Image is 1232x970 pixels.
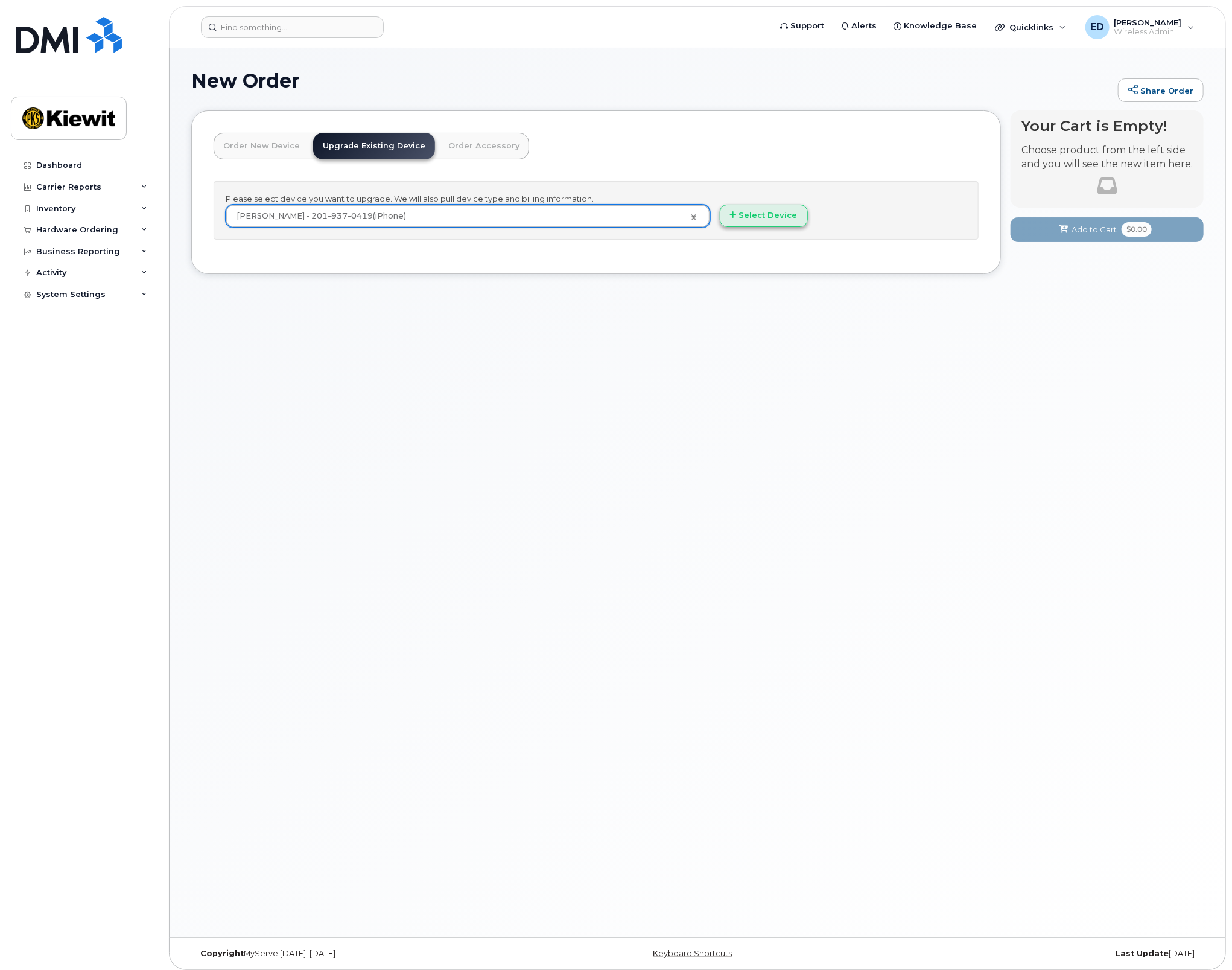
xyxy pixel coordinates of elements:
[1118,78,1204,103] a: Share Order
[373,211,406,220] span: (iPhone)
[866,949,1204,959] div: [DATE]
[1021,118,1193,134] h4: Your Cart is Empty!
[1116,949,1169,958] strong: Last Update
[1011,217,1204,242] button: Add to Cart $0.00
[214,181,979,240] div: Please select device you want to upgrade. We will also pull device type and billing information.
[226,205,710,227] a: [PERSON_NAME] - 201–937–0419(iPhone)
[237,211,406,220] span: [PERSON_NAME] - 201–937–0419
[1122,222,1152,237] span: $0.00
[191,70,1112,91] h1: New Order
[191,949,529,959] div: MyServe [DATE]–[DATE]
[439,133,529,159] a: Order Accessory
[200,949,244,958] strong: Copyright
[1072,224,1117,235] span: Add to Cart
[1021,144,1193,171] p: Choose product from the left side and you will see the new item here.
[720,205,808,227] button: Select Device
[313,133,435,159] a: Upgrade Existing Device
[214,133,310,159] a: Order New Device
[653,949,732,958] a: Keyboard Shortcuts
